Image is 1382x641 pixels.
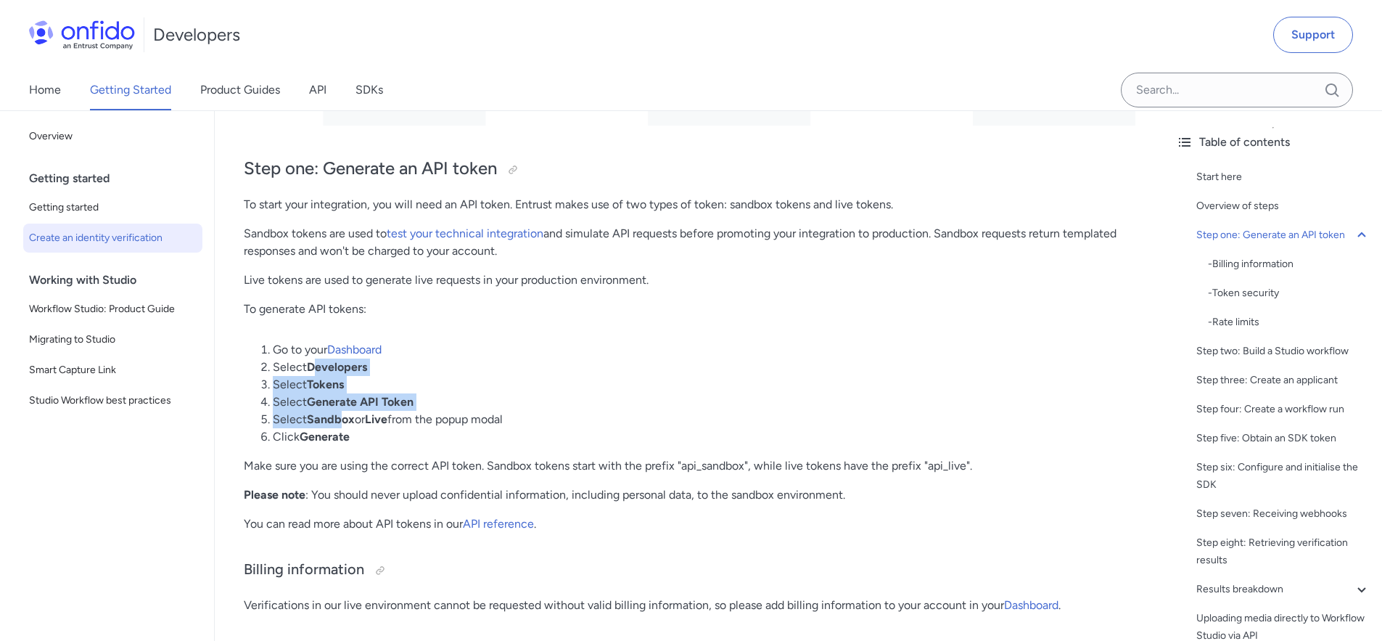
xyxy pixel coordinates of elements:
[273,428,1135,446] li: Click
[1208,285,1370,302] div: - Token security
[1196,505,1370,523] a: Step seven: Receiving webhooks
[23,386,202,415] a: Studio Workflow best practices
[273,359,1135,376] li: Select
[307,377,344,391] strong: Tokens
[244,559,1135,582] h3: Billing information
[307,360,367,374] strong: Developers
[23,122,202,151] a: Overview
[1004,598,1058,612] a: Dashboard
[1196,430,1370,447] a: Step five: Obtain an SDK token
[23,356,202,385] a: Smart Capture Link
[307,412,355,426] strong: Sandbox
[23,193,202,222] a: Getting started
[244,515,1135,533] p: You can read more about API tokens in our .
[23,325,202,354] a: Migrating to Studio
[29,362,197,379] span: Smart Capture Link
[1196,168,1370,186] a: Start here
[29,301,197,318] span: Workflow Studio: Product Guide
[29,392,197,409] span: Studio Workflow best practices
[244,301,1135,318] p: To generate API tokens:
[1121,73,1353,107] input: Onfido search input field
[273,376,1135,393] li: Select
[153,23,240,46] h1: Developers
[1196,534,1370,569] a: Step eight: Retrieving verification results
[1196,372,1370,389] a: Step three: Create an applicant
[244,225,1135,260] p: Sandbox tokens are used to and simulate API requests before promoting your integration to product...
[307,395,414,409] strong: Generate API Token
[273,411,1135,428] li: Select or from the popup modal
[29,229,197,247] span: Create an identity verification
[244,157,1135,181] h2: Step one: Generate an API token
[29,128,197,145] span: Overview
[29,266,208,295] div: Working with Studio
[244,488,305,502] strong: Please note
[29,164,208,193] div: Getting started
[355,70,383,110] a: SDKs
[29,70,61,110] a: Home
[244,457,1135,475] p: Make sure you are using the correct API token. Sandbox tokens start with the prefix "api_sandbox"...
[1196,343,1370,360] a: Step two: Build a Studio workflow
[1208,314,1370,331] div: - Rate limits
[300,430,350,444] strong: Generate
[200,70,280,110] a: Product Guides
[244,597,1135,614] p: Verifications in our live environment cannot be requested without valid billing information, so p...
[1208,314,1370,331] a: -Rate limits
[1196,581,1370,598] a: Results breakdown
[90,70,171,110] a: Getting Started
[244,196,1135,213] p: To start your integration, you will need an API token. Entrust makes use of two types of token: s...
[387,226,543,240] a: test your technical integration
[1176,134,1370,151] div: Table of contents
[23,224,202,253] a: Create an identity verification
[29,20,135,49] img: Onfido Logo
[244,486,1135,504] p: : You should never upload confidential information, including personal data, to the sandbox envir...
[29,199,197,216] span: Getting started
[1196,226,1370,244] a: Step one: Generate an API token
[1208,256,1370,273] div: - Billing information
[1208,285,1370,302] a: -Token security
[1196,459,1370,494] a: Step six: Configure and initialise the SDK
[23,295,202,324] a: Workflow Studio: Product Guide
[273,393,1135,411] li: Select
[309,70,326,110] a: API
[463,517,534,531] a: API reference
[244,271,1135,289] p: Live tokens are used to generate live requests in your production environment.
[1273,17,1353,53] a: Support
[1196,197,1370,215] a: Overview of steps
[365,412,387,426] strong: Live
[273,341,1135,359] li: Go to your
[1196,401,1370,418] a: Step four: Create a workflow run
[1208,256,1370,273] a: -Billing information
[327,343,382,356] a: Dashboard
[29,331,197,348] span: Migrating to Studio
